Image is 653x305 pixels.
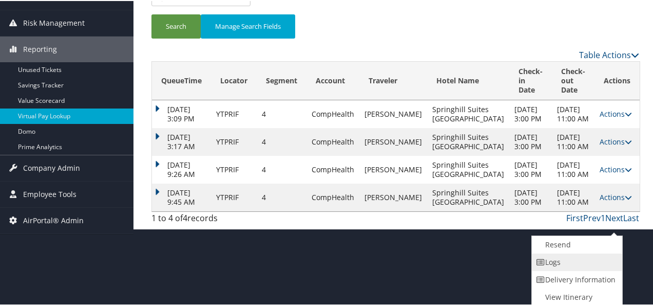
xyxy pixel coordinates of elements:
td: CompHealth [306,155,359,183]
a: Actions [600,164,632,173]
td: [DATE] 3:00 PM [509,99,552,127]
th: Check-in Date: activate to sort column ascending [509,61,552,99]
td: [PERSON_NAME] [359,127,427,155]
td: [DATE] 3:00 PM [509,155,552,183]
a: Delivery Information [532,270,620,288]
a: Actions [600,191,632,201]
td: [PERSON_NAME] [359,99,427,127]
a: Prev [583,211,601,223]
td: [PERSON_NAME] [359,183,427,210]
td: [DATE] 11:00 AM [552,127,594,155]
span: Reporting [23,35,57,61]
th: Account: activate to sort column descending [306,61,359,99]
a: Logs [532,253,620,270]
a: Actions [600,108,632,118]
td: [PERSON_NAME] [359,155,427,183]
td: CompHealth [306,183,359,210]
td: 4 [257,127,306,155]
a: Last [623,211,639,223]
th: Traveler: activate to sort column ascending [359,61,427,99]
th: Locator: activate to sort column ascending [211,61,257,99]
td: Springhill Suites [GEOGRAPHIC_DATA] [427,183,509,210]
td: 4 [257,183,306,210]
td: YTPRIF [211,99,257,127]
a: View Itinerary [532,288,620,305]
td: [DATE] 3:09 PM [152,99,211,127]
span: Risk Management [23,9,85,35]
a: Actions [600,136,632,146]
th: QueueTime: activate to sort column ascending [152,61,211,99]
td: 4 [257,99,306,127]
td: [DATE] 9:45 AM [152,183,211,210]
td: YTPRIF [211,127,257,155]
span: 4 [183,211,187,223]
span: Company Admin [23,154,80,180]
td: Springhill Suites [GEOGRAPHIC_DATA] [427,155,509,183]
td: [DATE] 3:00 PM [509,183,552,210]
td: YTPRIF [211,155,257,183]
td: Springhill Suites [GEOGRAPHIC_DATA] [427,127,509,155]
td: CompHealth [306,99,359,127]
td: [DATE] 11:00 AM [552,155,594,183]
div: 1 to 4 of records [151,211,262,228]
button: Search [151,13,201,38]
th: Actions [594,61,640,99]
a: Next [605,211,623,223]
th: Hotel Name: activate to sort column ascending [427,61,509,99]
span: AirPortal® Admin [23,207,84,232]
th: Segment: activate to sort column ascending [257,61,306,99]
td: 4 [257,155,306,183]
button: Manage Search Fields [201,13,295,38]
td: CompHealth [306,127,359,155]
td: [DATE] 3:00 PM [509,127,552,155]
span: Employee Tools [23,181,76,206]
td: YTPRIF [211,183,257,210]
td: Springhill Suites [GEOGRAPHIC_DATA] [427,99,509,127]
th: Check-out Date: activate to sort column ascending [552,61,594,99]
td: [DATE] 3:17 AM [152,127,211,155]
td: [DATE] 11:00 AM [552,183,594,210]
a: 1 [601,211,605,223]
a: Resend [532,235,620,253]
td: [DATE] 11:00 AM [552,99,594,127]
a: First [566,211,583,223]
td: [DATE] 9:26 AM [152,155,211,183]
a: Table Actions [579,48,639,60]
